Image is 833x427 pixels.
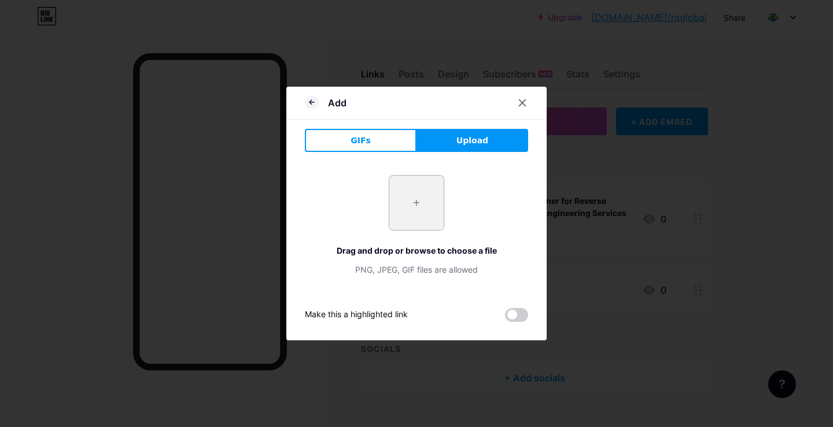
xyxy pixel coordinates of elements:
button: Upload [417,129,528,152]
div: Add [328,96,347,110]
span: GIFs [351,135,371,147]
div: PNG, JPEG, GIF files are allowed [305,263,528,276]
div: Make this a highlighted link [305,308,408,322]
button: GIFs [305,129,417,152]
div: Drag and drop or browse to choose a file [305,244,528,257]
span: Upload [456,135,488,147]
